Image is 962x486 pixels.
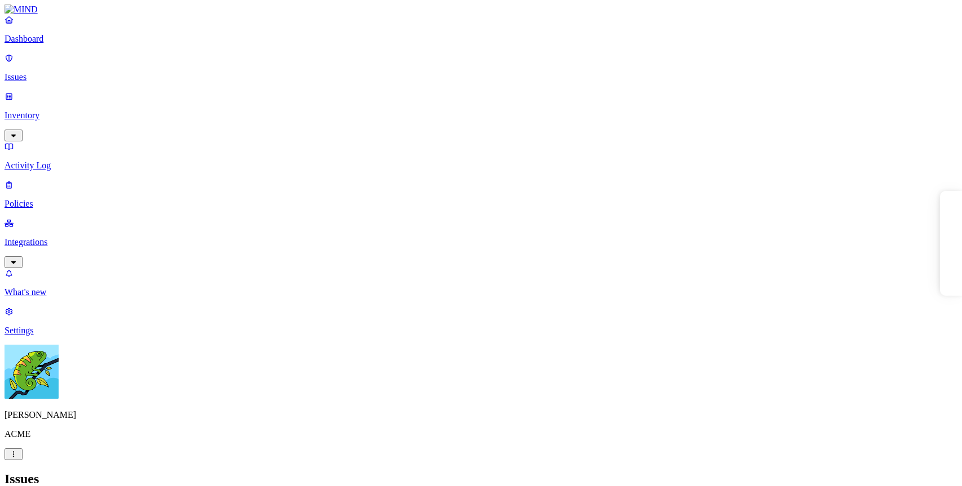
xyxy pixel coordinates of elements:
[5,268,957,297] a: What's new
[5,160,957,171] p: Activity Log
[5,218,957,266] a: Integrations
[5,72,957,82] p: Issues
[5,5,957,15] a: MIND
[5,410,957,420] p: [PERSON_NAME]
[5,53,957,82] a: Issues
[5,180,957,209] a: Policies
[5,110,957,121] p: Inventory
[5,237,957,247] p: Integrations
[5,141,957,171] a: Activity Log
[5,306,957,336] a: Settings
[5,326,957,336] p: Settings
[5,429,957,439] p: ACME
[5,345,59,399] img: Yuval Meshorer
[5,91,957,140] a: Inventory
[5,199,957,209] p: Policies
[5,15,957,44] a: Dashboard
[5,287,957,297] p: What's new
[5,5,38,15] img: MIND
[5,34,957,44] p: Dashboard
